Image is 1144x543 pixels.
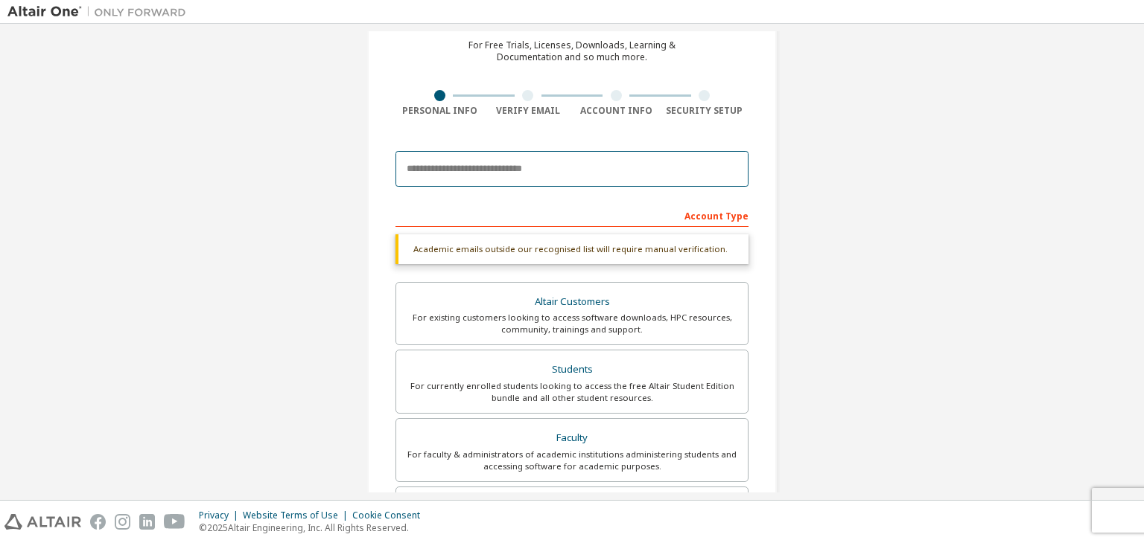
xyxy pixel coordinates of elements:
[395,234,749,264] div: Academic emails outside our recognised list will require manual verification.
[199,521,429,534] p: © 2025 Altair Engineering, Inc. All Rights Reserved.
[405,359,739,380] div: Students
[405,449,739,472] div: For faculty & administrators of academic institutions administering students and accessing softwa...
[484,105,573,117] div: Verify Email
[139,514,155,530] img: linkedin.svg
[115,514,130,530] img: instagram.svg
[352,510,429,521] div: Cookie Consent
[468,39,676,63] div: For Free Trials, Licenses, Downloads, Learning & Documentation and so much more.
[405,380,739,404] div: For currently enrolled students looking to access the free Altair Student Edition bundle and all ...
[405,292,739,312] div: Altair Customers
[661,105,749,117] div: Security Setup
[164,514,185,530] img: youtube.svg
[90,514,106,530] img: facebook.svg
[395,105,484,117] div: Personal Info
[243,510,352,521] div: Website Terms of Use
[395,203,749,227] div: Account Type
[199,510,243,521] div: Privacy
[405,312,739,335] div: For existing customers looking to access software downloads, HPC resources, community, trainings ...
[7,4,194,19] img: Altair One
[572,105,661,117] div: Account Info
[4,514,81,530] img: altair_logo.svg
[405,428,739,449] div: Faculty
